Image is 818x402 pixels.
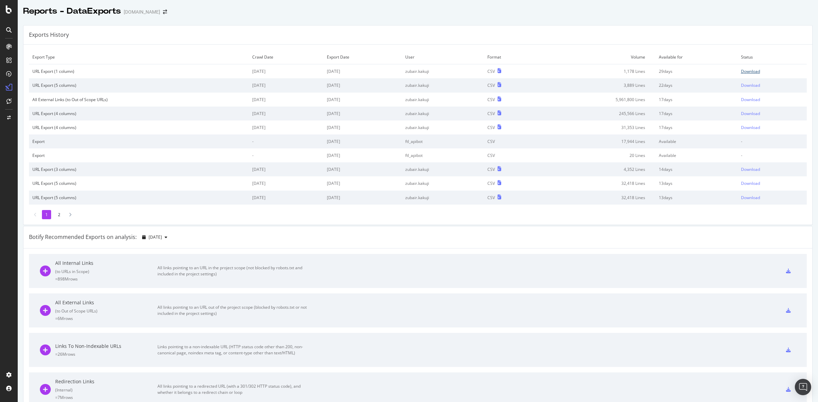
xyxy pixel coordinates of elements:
span: 2025 Aug. 15th [149,234,162,240]
td: 32,418 Lines [540,191,655,205]
div: Open Intercom Messenger [795,379,811,395]
td: zubair.kakuji [402,64,484,79]
td: zubair.kakuji [402,162,484,176]
button: [DATE] [139,232,170,243]
td: zubair.kakuji [402,107,484,120]
div: Exports History [29,31,69,39]
td: User [402,50,484,64]
td: 17,944 Lines [540,134,655,148]
td: [DATE] [249,107,323,120]
td: Format [484,50,540,64]
td: zubair.kakuji [402,93,484,107]
div: CSV [487,125,495,130]
div: URL Export (4 columns) [32,125,245,130]
td: 17 days [655,93,738,107]
div: All Internal Links [55,260,157,267]
div: = 898M rows [55,276,157,282]
li: 1 [42,210,51,219]
td: 20 Lines [540,148,655,162]
div: arrow-right-arrow-left [163,10,167,14]
td: Export Type [29,50,249,64]
td: [DATE] [323,176,402,190]
td: ftl_apibot [402,148,484,162]
div: Export [32,139,245,144]
td: CSV [484,148,540,162]
a: Download [741,180,803,186]
div: Redirection Links [55,378,157,385]
td: Crawl Date [249,50,323,64]
div: Download [741,166,760,172]
td: Status [738,50,807,64]
div: URL Export (5 columns) [32,195,245,200]
td: [DATE] [323,93,402,107]
td: [DATE] [323,64,402,79]
div: URL Export (3 columns) [32,166,245,172]
div: Download [741,97,760,102]
div: CSV [487,195,495,200]
td: 32,418 Lines [540,176,655,190]
td: 3,889 Lines [540,78,655,92]
td: 31,353 Lines [540,120,655,134]
td: 5,961,800 Lines [540,93,655,107]
td: 1,178 Lines [540,64,655,79]
div: CSV [487,166,495,172]
div: CSV [487,68,495,74]
td: zubair.kakuji [402,78,484,92]
td: CSV [484,134,540,148]
td: [DATE] [323,134,402,148]
div: URL Export (4 columns) [32,111,245,116]
div: URL Export (5 columns) [32,180,245,186]
div: Links pointing to a non-indexable URL (HTTP status code other than 200, non-canonical page, noind... [157,344,311,356]
div: All External Links (to Out of Scope URLs) [32,97,245,102]
td: - [738,148,807,162]
div: All links pointing to a redirected URL (with a 301/302 HTTP status code), and whether it belongs ... [157,383,311,396]
div: Reports - DataExports [23,5,121,17]
div: = 7M rows [55,395,157,400]
div: All External Links [55,299,157,306]
div: ( to URLs in Scope ) [55,269,157,274]
td: - [249,148,323,162]
a: Download [741,97,803,102]
td: zubair.kakuji [402,191,484,205]
td: 17 days [655,107,738,120]
div: ( Internal ) [55,387,157,393]
td: zubair.kakuji [402,176,484,190]
td: [DATE] [249,78,323,92]
div: Botify Recommended Exports on analysis: [29,233,137,241]
td: 29 days [655,64,738,79]
td: 22 days [655,78,738,92]
td: [DATE] [323,191,402,205]
td: zubair.kakuji [402,120,484,134]
a: Download [741,125,803,130]
td: 17 days [655,120,738,134]
div: All links pointing to an URL out of the project scope (blocked by robots.txt or not included in t... [157,304,311,317]
td: 13 days [655,191,738,205]
td: [DATE] [249,64,323,79]
td: [DATE] [249,120,323,134]
a: Download [741,82,803,88]
td: [DATE] [323,148,402,162]
a: Download [741,68,803,74]
td: [DATE] [249,93,323,107]
td: Volume [540,50,655,64]
div: URL Export (1 column) [32,68,245,74]
li: 2 [55,210,64,219]
td: - [738,134,807,148]
div: URL Export (5 columns) [32,82,245,88]
div: CSV [487,82,495,88]
div: Download [741,195,760,200]
a: Download [741,195,803,200]
td: [DATE] [323,120,402,134]
div: All links pointing to an URL in the project scope (not blocked by robots.txt and included in the ... [157,265,311,277]
td: [DATE] [249,162,323,176]
div: Download [741,111,760,116]
div: Available [659,139,734,144]
td: [DATE] [323,107,402,120]
div: Export [32,152,245,158]
td: Export Date [323,50,402,64]
div: CSV [487,111,495,116]
div: [DOMAIN_NAME] [124,9,160,15]
td: [DATE] [249,176,323,190]
a: Download [741,166,803,172]
div: csv-export [786,387,791,392]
